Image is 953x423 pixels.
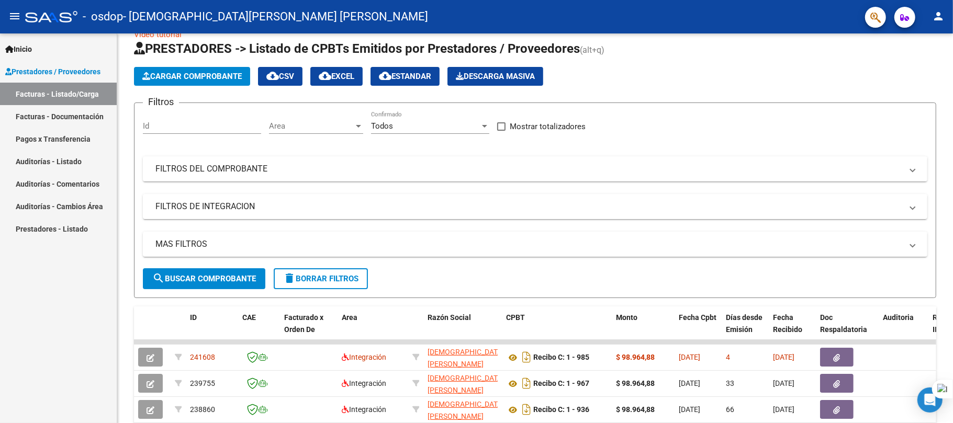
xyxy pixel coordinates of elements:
div: 27315674684 [428,346,498,368]
span: Razón Social [428,313,471,322]
mat-icon: menu [8,10,21,22]
div: 27315674684 [428,398,498,420]
datatable-header-cell: Fecha Cpbt [675,306,722,352]
span: EXCEL [319,72,354,81]
span: Buscar Comprobante [152,274,256,283]
strong: Recibo C: 1 - 985 [533,353,589,362]
mat-expansion-panel-header: FILTROS DEL COMPROBANTE [143,156,927,181]
span: Estandar [379,72,431,81]
span: - osdop [83,5,123,28]
strong: $ 98.964,88 [616,379,655,387]
button: Descarga Masiva [447,67,543,86]
datatable-header-cell: Area [338,306,408,352]
h3: Filtros [143,95,179,109]
mat-panel-title: FILTROS DEL COMPROBANTE [155,163,902,175]
datatable-header-cell: ID [186,306,238,352]
span: [DATE] [773,379,794,387]
span: [DATE] [773,405,794,414]
datatable-header-cell: Razón Social [423,306,502,352]
app-download-masive: Descarga masiva de comprobantes (adjuntos) [447,67,543,86]
datatable-header-cell: Días desde Emisión [722,306,769,352]
button: CSV [258,67,302,86]
span: [DATE] [773,353,794,361]
datatable-header-cell: Auditoria [879,306,928,352]
strong: Recibo C: 1 - 967 [533,380,589,388]
mat-icon: person [932,10,945,22]
strong: Recibo C: 1 - 936 [533,406,589,414]
span: [DEMOGRAPHIC_DATA][PERSON_NAME] [PERSON_NAME] [428,374,504,406]
span: Todos [371,121,393,131]
span: Area [269,121,354,131]
span: Integración [342,353,386,361]
span: [DEMOGRAPHIC_DATA][PERSON_NAME] [PERSON_NAME] [428,348,504,380]
mat-icon: cloud_download [379,70,391,82]
i: Descargar documento [520,401,533,418]
span: Integración [342,379,386,387]
datatable-header-cell: CAE [238,306,280,352]
a: Video tutorial [134,30,182,39]
span: PRESTADORES -> Listado de CPBTs Emitidos por Prestadores / Proveedores [134,41,580,56]
span: 4 [726,353,730,361]
span: Integración [342,405,386,414]
datatable-header-cell: Monto [612,306,675,352]
span: [DATE] [679,379,700,387]
span: Cargar Comprobante [142,72,242,81]
datatable-header-cell: CPBT [502,306,612,352]
button: Cargar Comprobante [134,67,250,86]
span: Prestadores / Proveedores [5,66,100,77]
span: Facturado x Orden De [284,313,323,334]
span: Borrar Filtros [283,274,358,283]
button: Borrar Filtros [274,268,368,289]
mat-icon: cloud_download [266,70,279,82]
span: (alt+q) [580,45,604,55]
span: 241608 [190,353,215,361]
span: Auditoria [883,313,914,322]
span: Días desde Emisión [726,313,763,334]
span: Descarga Masiva [456,72,535,81]
div: Open Intercom Messenger [917,387,943,413]
span: Doc Respaldatoria [820,313,867,334]
i: Descargar documento [520,375,533,392]
span: 66 [726,405,734,414]
mat-expansion-panel-header: FILTROS DE INTEGRACION [143,194,927,219]
span: Monto [616,313,637,322]
span: CSV [266,72,294,81]
span: 238860 [190,405,215,414]
button: Buscar Comprobante [143,268,265,289]
i: Descargar documento [520,349,533,365]
span: 33 [726,379,734,387]
mat-panel-title: MAS FILTROS [155,238,902,250]
strong: $ 98.964,88 [616,405,655,414]
mat-panel-title: FILTROS DE INTEGRACION [155,201,902,212]
span: CPBT [506,313,525,322]
span: Inicio [5,43,32,55]
div: 27315674684 [428,372,498,394]
span: ID [190,313,197,322]
span: - [DEMOGRAPHIC_DATA][PERSON_NAME] [PERSON_NAME] [123,5,428,28]
strong: $ 98.964,88 [616,353,655,361]
span: Fecha Recibido [773,313,802,334]
datatable-header-cell: Doc Respaldatoria [816,306,879,352]
span: 239755 [190,379,215,387]
button: Estandar [371,67,440,86]
mat-icon: search [152,272,165,284]
span: Area [342,313,357,322]
datatable-header-cell: Facturado x Orden De [280,306,338,352]
button: EXCEL [310,67,363,86]
mat-icon: cloud_download [319,70,331,82]
span: Mostrar totalizadores [510,120,586,133]
mat-expansion-panel-header: MAS FILTROS [143,232,927,257]
span: [DATE] [679,405,700,414]
span: CAE [242,313,256,322]
datatable-header-cell: Fecha Recibido [769,306,816,352]
span: [DATE] [679,353,700,361]
span: Fecha Cpbt [679,313,716,322]
mat-icon: delete [283,272,296,284]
